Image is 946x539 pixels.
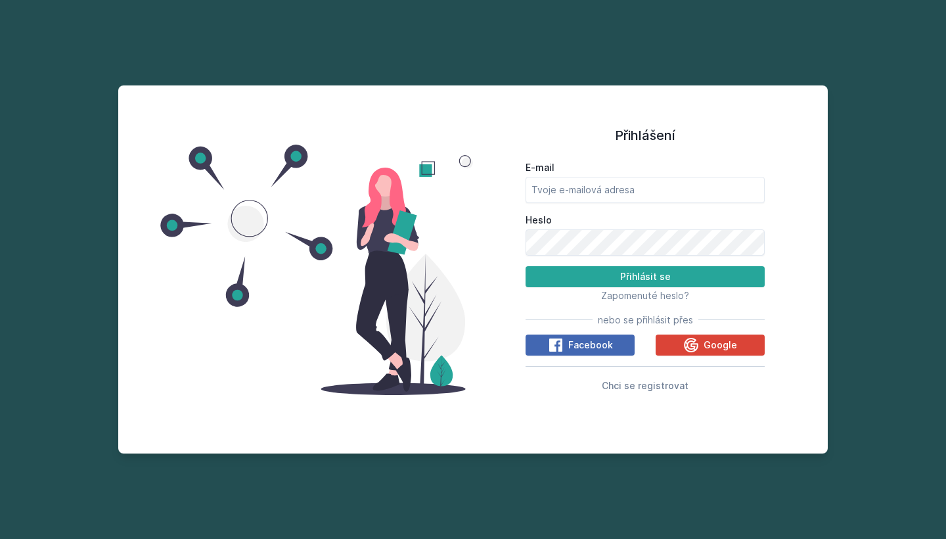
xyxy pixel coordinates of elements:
[598,314,693,327] span: nebo se přihlásit přes
[568,339,613,352] span: Facebook
[526,177,765,203] input: Tvoje e-mailová adresa
[526,266,765,287] button: Přihlásit se
[602,377,688,393] button: Chci se registrovat
[656,335,765,356] button: Google
[704,339,737,352] span: Google
[526,126,765,145] h1: Přihlášení
[526,214,765,227] label: Heslo
[526,161,765,174] label: E-mail
[601,290,689,301] span: Zapomenuté heslo?
[602,380,688,391] span: Chci se registrovat
[526,335,635,356] button: Facebook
